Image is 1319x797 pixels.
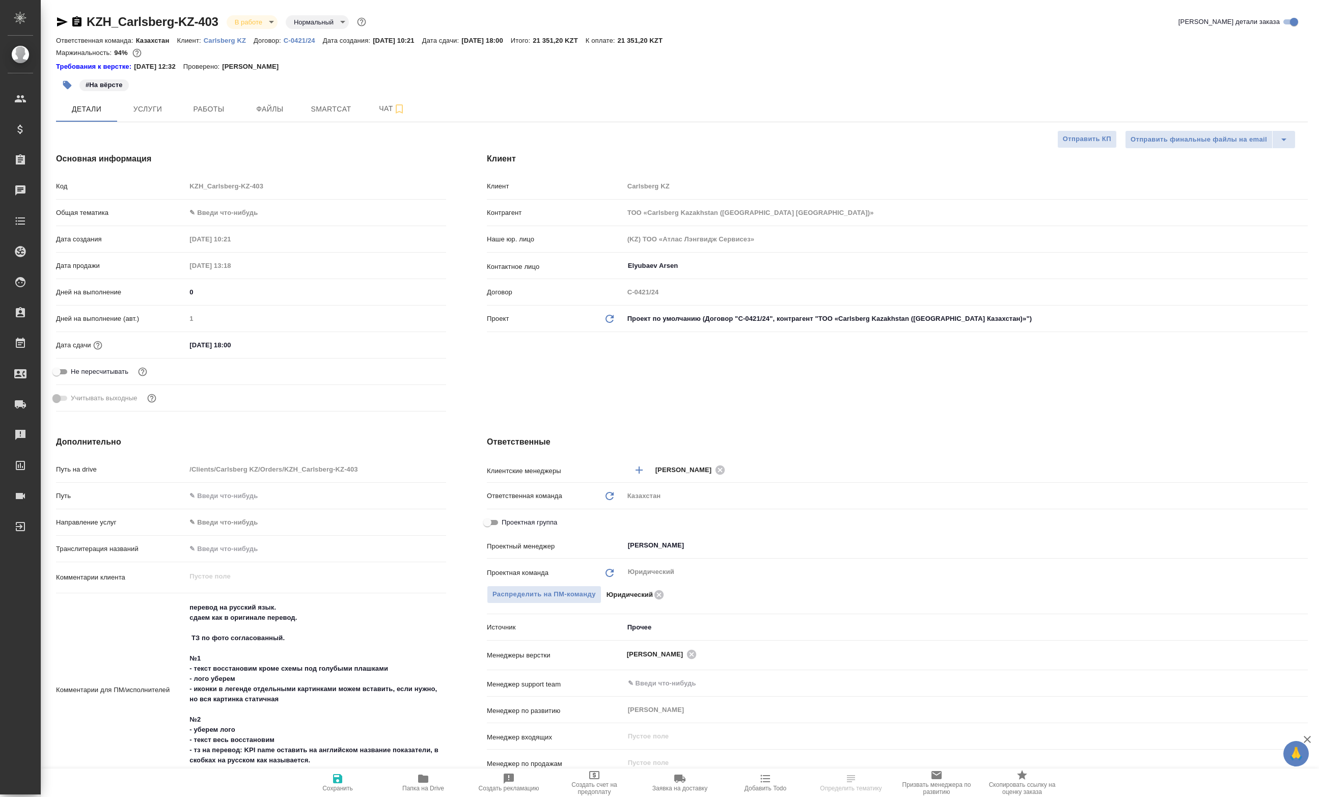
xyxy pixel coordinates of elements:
button: Скопировать ссылку [71,16,83,28]
span: Не пересчитывать [71,367,128,377]
button: 160.00 RUB; 0.00 KZT; [130,46,144,60]
p: Юридический [607,590,653,600]
span: 🙏 [1287,743,1305,764]
p: Менеджер входящих [487,732,624,743]
p: Дата сдачи [56,340,91,350]
p: [PERSON_NAME] [222,62,286,72]
p: Проверено: [183,62,223,72]
button: Open [1302,265,1304,267]
div: ✎ Введи что-нибудь [189,208,434,218]
p: Общая тематика [56,208,186,218]
p: 21 351,20 KZT [533,37,586,44]
span: [PERSON_NAME] [655,465,718,475]
button: Отправить КП [1057,130,1117,148]
p: Комментарии клиента [56,572,186,583]
button: Open [1302,469,1304,471]
p: [DATE] 12:32 [134,62,183,72]
input: Пустое поле [624,205,1308,220]
input: Пустое поле [186,462,446,477]
button: Папка на Drive [380,768,466,797]
span: Чат [368,102,417,115]
div: ✎ Введи что-нибудь [186,204,446,222]
button: Заявка на доставку [637,768,723,797]
input: Пустое поле [624,232,1308,246]
p: Клиент: [177,37,203,44]
p: Договор [487,287,624,297]
div: [PERSON_NAME] [655,463,729,476]
p: Транслитерация названий [56,544,186,554]
p: Дата сдачи: [422,37,461,44]
div: В работе [286,15,349,29]
button: Призвать менеджера по развитию [894,768,979,797]
input: Пустое поле [624,285,1308,299]
div: ✎ Введи что-нибудь [189,517,434,528]
button: Open [1302,544,1304,546]
input: Пустое поле [186,232,275,246]
p: Казахстан [136,37,177,44]
input: ✎ Введи что-нибудь [186,541,446,556]
span: Папка на Drive [402,785,444,792]
span: Определить тематику [820,785,882,792]
div: Прочее [624,619,1308,636]
div: Проект по умолчанию (Договор "С-0421/24", контрагент "ТОО «Carlsberg Kazakhstan ([GEOGRAPHIC_DATA... [624,310,1308,327]
input: Пустое поле [627,757,1284,769]
p: Источник [487,622,624,633]
span: Smartcat [307,103,355,116]
span: Детали [62,103,111,116]
div: В работе [227,15,278,29]
span: Проектная группа [502,517,557,528]
input: ✎ Введи что-нибудь [186,338,275,352]
p: К оплате: [586,37,618,44]
p: [DATE] 18:00 [461,37,511,44]
p: Клиент [487,181,624,191]
span: Скопировать ссылку на оценку заказа [985,781,1059,795]
span: [PERSON_NAME] детали заказа [1178,17,1280,27]
button: В работе [232,18,265,26]
span: На вёрсте [78,80,130,89]
input: Пустое поле [186,258,275,273]
p: Менеджер support team [487,679,624,690]
p: С-0421/24 [284,37,323,44]
span: Отправить КП [1063,133,1111,145]
input: ✎ Введи что-нибудь [186,488,446,503]
p: Проектная команда [487,568,548,578]
p: Комментарии для ПМ/исполнителей [56,685,186,695]
button: 🙏 [1283,741,1309,766]
button: Open [1302,682,1304,684]
span: Создать счет на предоплату [558,781,631,795]
p: 94% [114,49,130,57]
p: Путь [56,491,186,501]
span: Отправить финальные файлы на email [1131,134,1267,146]
a: Carlsberg KZ [204,36,254,44]
button: Скопировать ссылку для ЯМессенджера [56,16,68,28]
button: Отправить финальные файлы на email [1125,130,1273,149]
button: Создать рекламацию [466,768,552,797]
p: Менеджер по развитию [487,706,624,716]
span: Учитывать выходные [71,393,138,403]
input: Пустое поле [186,179,446,194]
span: Распределить на ПМ-команду [492,589,596,600]
p: #На вёрсте [86,80,123,90]
h4: Дополнительно [56,436,446,448]
span: Добавить Todo [745,785,786,792]
button: Open [1302,653,1304,655]
h4: Основная информация [56,153,446,165]
a: С-0421/24 [284,36,323,44]
svg: Подписаться [393,103,405,115]
div: Казахстан [624,487,1308,505]
button: Доп статусы указывают на важность/срочность заказа [355,15,368,29]
button: Создать счет на предоплату [552,768,637,797]
span: [PERSON_NAME] [627,649,690,659]
p: Проект [487,314,509,324]
p: Ответственная команда [487,491,562,501]
input: ✎ Введи что-нибудь [627,677,1271,690]
a: Требования к верстке: [56,62,134,72]
h4: Клиент [487,153,1308,165]
div: Нажми, чтобы открыть папку с инструкцией [56,62,134,72]
a: KZH_Carlsberg-KZ-403 [87,15,218,29]
span: В заказе уже есть ответственный ПМ или ПМ группа [487,586,601,603]
span: Работы [184,103,233,116]
button: Если добавить услуги и заполнить их объемом, то дата рассчитается автоматически [91,339,104,352]
button: Добавить менеджера [627,458,651,482]
p: Проектный менеджер [487,541,624,552]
